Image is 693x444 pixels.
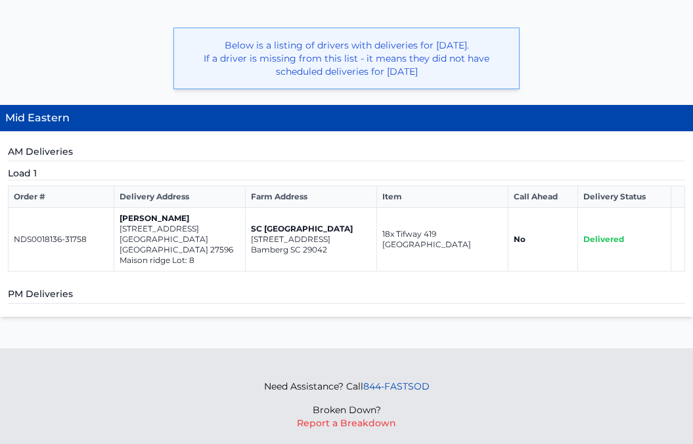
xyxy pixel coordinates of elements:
h5: AM Deliveries [8,145,685,161]
p: [PERSON_NAME] [120,213,240,224]
p: Need Assistance? Call [264,380,430,393]
th: Order # [9,186,114,208]
th: Farm Address [246,186,377,208]
a: 844-FASTSOD [363,380,430,392]
p: NDS0018136-31758 [14,234,108,245]
p: Bamberg SC 29042 [251,245,371,255]
th: Item [377,186,508,208]
p: [STREET_ADDRESS] [120,224,240,234]
p: [GEOGRAPHIC_DATA] [GEOGRAPHIC_DATA] 27596 [120,234,240,255]
button: Report a Breakdown [297,416,396,430]
p: Maison ridge Lot: 8 [120,255,240,266]
p: Broken Down? [264,403,430,416]
p: SC [GEOGRAPHIC_DATA] [251,224,371,234]
strong: No [514,234,525,244]
td: 18x Tifway 419 [GEOGRAPHIC_DATA] [377,208,508,272]
h5: PM Deliveries [8,287,685,304]
th: Delivery Address [114,186,246,208]
p: [STREET_ADDRESS] [251,234,371,245]
th: Call Ahead [508,186,578,208]
p: Below is a listing of drivers with deliveries for [DATE]. If a driver is missing from this list -... [185,39,509,78]
th: Delivery Status [578,186,671,208]
span: Delivered [583,234,624,244]
h5: Load 1 [8,167,685,180]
